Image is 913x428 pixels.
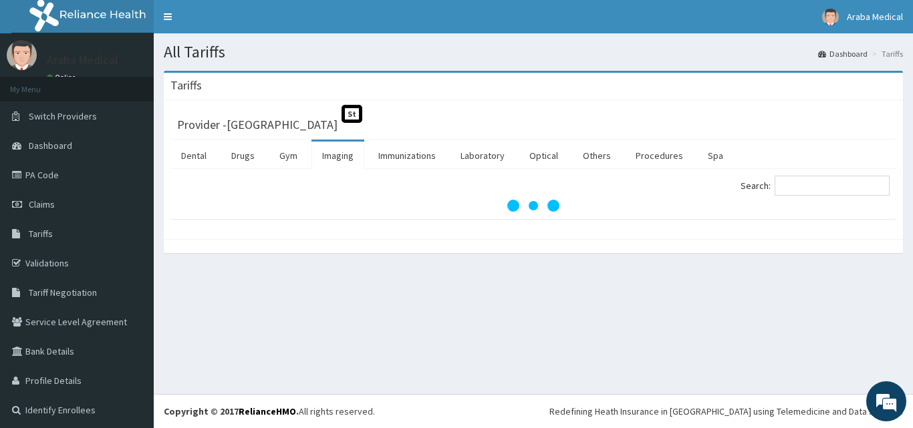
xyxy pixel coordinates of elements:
span: Tariff Negotiation [29,286,97,298]
a: Laboratory [450,142,515,170]
span: We're online! [78,129,184,264]
span: Switch Providers [29,110,97,122]
h3: Tariffs [170,79,202,91]
a: Gym [269,142,308,170]
span: Tariffs [29,228,53,240]
a: Dental [170,142,217,170]
a: Spa [697,142,734,170]
img: User Image [822,9,839,25]
div: Redefining Heath Insurance in [GEOGRAPHIC_DATA] using Telemedicine and Data Science! [549,405,903,418]
h1: All Tariffs [164,43,903,61]
strong: Copyright © 2017 . [164,405,299,417]
label: Search: [741,176,890,196]
p: Araba Medical [47,54,118,66]
li: Tariffs [869,48,903,59]
footer: All rights reserved. [154,394,913,428]
a: Optical [519,142,569,170]
h3: Provider - [GEOGRAPHIC_DATA] [177,119,338,131]
a: Others [572,142,622,170]
span: Araba Medical [847,11,903,23]
img: d_794563401_company_1708531726252_794563401 [25,67,54,100]
a: Drugs [221,142,265,170]
a: RelianceHMO [239,405,296,417]
span: Claims [29,198,55,210]
span: St [342,105,362,123]
a: Online [47,73,79,82]
span: Dashboard [29,140,72,152]
svg: audio-loading [507,179,560,232]
input: Search: [775,176,890,196]
textarea: Type your message and hit 'Enter' [7,286,255,333]
a: Procedures [625,142,694,170]
a: Immunizations [368,142,446,170]
img: User Image [7,40,37,70]
a: Dashboard [818,48,868,59]
div: Minimize live chat window [219,7,251,39]
a: Imaging [311,142,364,170]
div: Chat with us now [70,75,225,92]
